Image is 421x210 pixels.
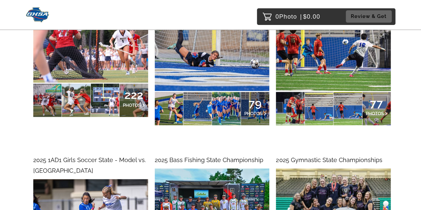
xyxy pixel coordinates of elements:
[300,13,302,20] span: |
[155,156,263,163] span: 2025 Bass Fishing State Championship
[365,101,387,105] span: 77
[276,11,320,22] p: 0 $0.00
[33,6,148,83] img: 187284
[33,156,146,174] span: 2025 1AD1 Girls Soccer State - Model vs. [GEOGRAPHIC_DATA]
[244,111,262,116] span: PHOTOS
[123,103,141,108] span: PHOTOS
[244,101,266,105] span: 79
[346,10,392,23] button: Review & Get
[276,6,391,91] img: 186974
[276,156,382,163] span: 2025 Gymnastic State Championships
[346,10,394,23] a: Review & Get
[123,93,145,97] span: 222
[365,111,383,116] span: PHOTOS
[155,6,270,91] img: 187041
[279,11,297,22] span: Photo
[26,7,50,22] img: Snapphound Logo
